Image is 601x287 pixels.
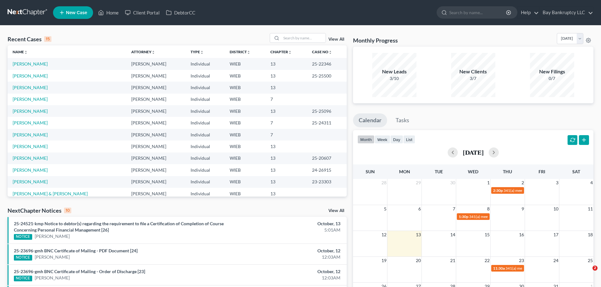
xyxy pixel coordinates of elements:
[95,7,122,18] a: Home
[64,208,71,213] div: 10
[236,248,340,254] div: October, 12
[307,176,347,188] td: 23-23303
[555,179,559,187] span: 3
[35,233,70,239] a: [PERSON_NAME]
[390,135,403,144] button: day
[265,94,307,105] td: 7
[374,135,390,144] button: week
[225,58,265,70] td: WIEB
[186,176,225,188] td: Individual
[521,179,525,187] span: 2
[14,221,224,232] a: 25-24521-kmp Notice to debtor(s) regarding the requirement to file a Certification of Completion ...
[13,144,48,149] a: [PERSON_NAME]
[186,129,225,141] td: Individual
[186,70,225,82] td: Individual
[14,255,32,261] div: NOTICE
[14,248,138,253] a: 25-23696-gmh BNC Certificate of Mailing - PDF Document [24]
[122,7,163,18] a: Client Portal
[265,58,307,70] td: 13
[580,266,595,281] iframe: Intercom live chat
[13,108,48,114] a: [PERSON_NAME]
[14,234,32,240] div: NOTICE
[592,266,598,271] span: 2
[13,179,48,184] a: [PERSON_NAME]
[469,214,530,219] span: 341(a) meeting for [PERSON_NAME]
[307,58,347,70] td: 25-22346
[186,164,225,176] td: Individual
[353,37,398,44] h3: Monthly Progress
[450,179,456,187] span: 30
[186,152,225,164] td: Individual
[452,205,456,213] span: 7
[372,75,416,82] div: 3/10
[8,207,71,214] div: NextChapter Notices
[265,164,307,176] td: 13
[366,169,375,174] span: Sun
[450,231,456,238] span: 14
[328,50,332,54] i: unfold_more
[587,205,593,213] span: 11
[435,169,443,174] span: Tue
[126,105,186,117] td: [PERSON_NAME]
[353,113,387,127] a: Calendar
[270,49,292,54] a: Chapterunfold_more
[236,268,340,275] div: October, 12
[126,129,186,141] td: [PERSON_NAME]
[418,205,421,213] span: 6
[225,94,265,105] td: WIEB
[530,68,574,75] div: New Filings
[449,7,507,18] input: Search by name...
[236,221,340,227] div: October, 13
[415,179,421,187] span: 29
[13,167,48,173] a: [PERSON_NAME]
[13,85,48,90] a: [PERSON_NAME]
[587,257,593,264] span: 25
[381,257,387,264] span: 19
[186,188,225,199] td: Individual
[186,141,225,152] td: Individual
[505,266,566,271] span: 341(a) meeting for [PERSON_NAME]
[307,117,347,129] td: 25-24311
[151,50,155,54] i: unfold_more
[236,254,340,260] div: 12:03AM
[14,269,145,274] a: 25-23696-gmh BNC Certificate of Mailing - Order of Discharge [23]
[307,164,347,176] td: 24-26915
[35,275,70,281] a: [PERSON_NAME]
[186,94,225,105] td: Individual
[450,257,456,264] span: 21
[44,36,51,42] div: 15
[13,191,88,196] a: [PERSON_NAME] & [PERSON_NAME]
[484,231,490,238] span: 15
[225,176,265,188] td: WIEB
[587,231,593,238] span: 18
[13,96,48,102] a: [PERSON_NAME]
[265,176,307,188] td: 13
[518,257,525,264] span: 23
[521,205,525,213] span: 9
[451,75,495,82] div: 3/7
[225,117,265,129] td: WIEB
[403,135,415,144] button: list
[463,149,484,156] h2: [DATE]
[572,169,580,174] span: Sat
[553,231,559,238] span: 17
[265,70,307,82] td: 13
[539,7,593,18] a: Bay Bankruptcy LLC
[200,50,204,54] i: unfold_more
[307,152,347,164] td: 25-20607
[265,188,307,199] td: 13
[312,49,332,54] a: Case Nounfold_more
[126,58,186,70] td: [PERSON_NAME]
[236,227,340,233] div: 5:01AM
[265,82,307,93] td: 13
[381,231,387,238] span: 12
[530,75,574,82] div: 0/7
[307,70,347,82] td: 25-25500
[518,7,539,18] a: Help
[518,231,525,238] span: 16
[131,49,155,54] a: Attorneyunfold_more
[415,257,421,264] span: 20
[399,169,410,174] span: Mon
[126,82,186,93] td: [PERSON_NAME]
[13,73,48,78] a: [PERSON_NAME]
